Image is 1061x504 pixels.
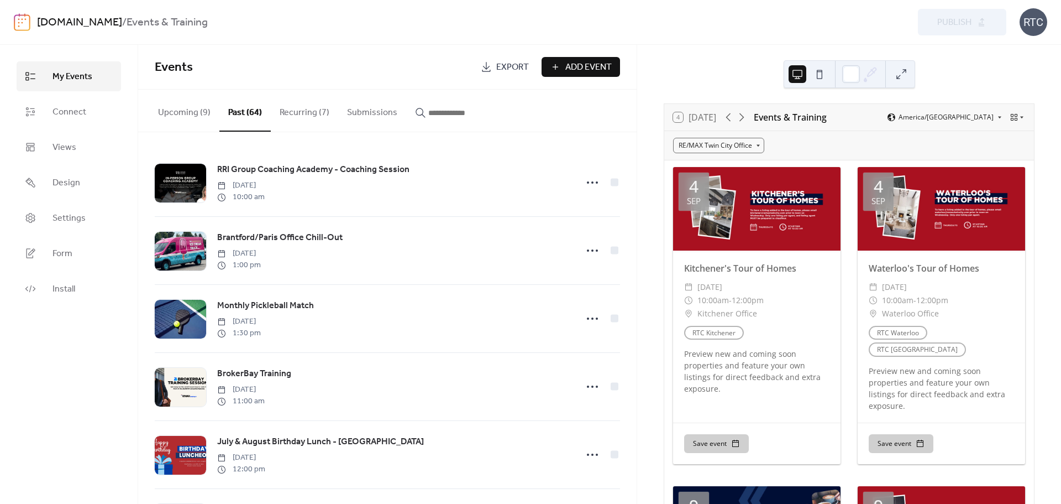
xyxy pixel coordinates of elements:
button: Submissions [338,90,406,131]
span: [DATE] [217,316,261,328]
span: Views [52,141,76,154]
div: Sep [871,197,885,205]
span: 1:30 pm [217,328,261,339]
a: My Events [17,61,121,91]
a: Design [17,168,121,198]
span: - [729,294,732,307]
button: Past (64) [219,90,271,132]
span: My Events [52,70,92,84]
span: RRI Group Coaching Academy - Coaching Session [217,163,409,176]
div: Sep [687,197,701,205]
a: Install [17,274,121,304]
div: Preview new and coming soon properties and feature your own listings for direct feedback and extr... [673,348,841,394]
span: America/[GEOGRAPHIC_DATA] [899,114,994,121]
div: ​ [684,307,693,320]
span: 10:00 am [217,191,265,203]
span: 10:00am [697,294,729,307]
div: Events & Training [754,111,827,124]
a: [DOMAIN_NAME] [37,12,122,33]
span: July & August Birthday Lunch - [GEOGRAPHIC_DATA] [217,435,424,449]
div: Waterloo's Tour of Homes [858,262,1025,275]
span: [DATE] [217,452,265,464]
a: RRI Group Coaching Academy - Coaching Session [217,163,409,177]
b: Events & Training [127,12,208,33]
span: 11:00 am [217,396,265,407]
div: RTC [1020,8,1047,36]
div: Kitchener's Tour of Homes [673,262,841,275]
div: ​ [869,280,878,294]
div: 4 [689,178,698,195]
a: Settings [17,203,121,233]
button: Recurring (7) [271,90,338,131]
span: 12:00 pm [217,464,265,475]
span: 12:00pm [732,294,764,307]
button: Save event [869,434,933,453]
span: 10:00am [882,294,913,307]
img: logo [14,13,30,31]
a: Brantford/Paris Office Chill-Out [217,231,343,245]
span: Events [155,55,193,80]
div: ​ [684,280,693,294]
div: ​ [869,307,878,320]
span: [DATE] [217,384,265,396]
span: Waterloo Office [882,307,939,320]
div: ​ [869,294,878,307]
b: / [122,12,127,33]
span: Add Event [565,61,612,74]
span: BrokerBay Training [217,367,291,381]
span: - [913,294,916,307]
span: [DATE] [882,280,907,294]
span: [DATE] [217,180,265,191]
span: Brantford/Paris Office Chill-Out [217,231,343,245]
span: Install [52,283,75,296]
span: 1:00 pm [217,259,261,271]
a: Form [17,238,121,268]
button: Upcoming (9) [149,90,219,131]
span: 12:00pm [916,294,948,307]
a: Connect [17,97,121,127]
span: Design [52,176,80,190]
span: Kitchener Office [697,307,757,320]
button: Add Event [542,57,620,77]
span: Settings [52,212,86,225]
a: BrokerBay Training [217,367,291,381]
a: July & August Birthday Lunch - [GEOGRAPHIC_DATA] [217,435,424,449]
a: Export [472,57,537,77]
span: Connect [52,106,86,119]
div: ​ [684,294,693,307]
div: 4 [874,178,883,195]
span: [DATE] [217,248,261,259]
span: [DATE] [697,280,722,294]
div: Preview new and coming soon properties and feature your own listings for direct feedback and extr... [858,365,1025,412]
a: Monthly Pickleball Match [217,299,314,313]
span: Form [52,247,72,261]
span: Export [496,61,529,74]
a: Views [17,132,121,162]
button: Save event [684,434,749,453]
span: Monthly Pickleball Match [217,299,314,313]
